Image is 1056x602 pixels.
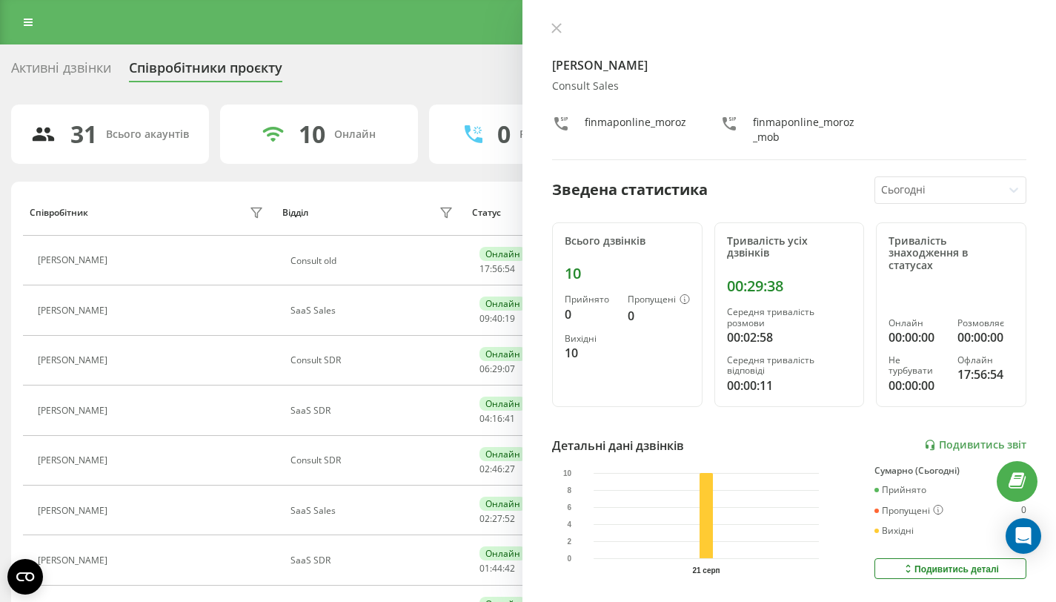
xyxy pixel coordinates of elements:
[874,526,914,536] div: Вихідні
[38,555,111,566] div: [PERSON_NAME]
[1006,518,1041,554] div: Open Intercom Messenger
[479,314,515,324] div: : :
[38,406,111,416] div: [PERSON_NAME]
[479,364,515,374] div: : :
[753,115,859,145] div: finmaponline_moroz_mob
[106,128,189,141] div: Всього акаунтів
[479,514,515,524] div: : :
[492,312,502,325] span: 40
[727,277,852,295] div: 00:29:38
[519,128,591,141] div: Розмовляють
[505,262,515,275] span: 54
[889,318,945,328] div: Онлайн
[957,328,1014,346] div: 00:00:00
[568,503,572,511] text: 6
[282,208,308,218] div: Відділ
[38,506,111,516] div: [PERSON_NAME]
[552,179,708,201] div: Зведена статистика
[479,497,526,511] div: Онлайн
[505,363,515,375] span: 07
[727,355,852,377] div: Середня тривалість відповіді
[492,412,502,425] span: 16
[7,559,43,595] button: Open CMP widget
[38,305,111,316] div: [PERSON_NAME]
[505,512,515,525] span: 52
[479,264,515,274] div: : :
[479,414,515,424] div: : :
[479,562,490,575] span: 01
[479,347,526,361] div: Онлайн
[290,555,457,566] div: SaaS SDR
[727,328,852,346] div: 00:02:58
[889,328,945,346] div: 00:00:00
[479,563,515,574] div: : :
[565,235,690,248] div: Всього дзвінків
[889,377,945,394] div: 00:00:00
[924,439,1026,451] a: Подивитись звіт
[505,463,515,475] span: 27
[290,455,457,466] div: Consult SDR
[505,312,515,325] span: 19
[565,344,616,362] div: 10
[472,208,501,218] div: Статус
[874,466,1026,476] div: Сумарно (Сьогодні)
[874,485,926,495] div: Прийнято
[479,412,490,425] span: 04
[552,80,1026,93] div: Consult Sales
[479,262,490,275] span: 17
[334,128,376,141] div: Онлайн
[479,512,490,525] span: 02
[727,377,852,394] div: 00:00:11
[568,520,572,528] text: 4
[479,363,490,375] span: 06
[492,363,502,375] span: 29
[38,355,111,365] div: [PERSON_NAME]
[568,537,572,545] text: 2
[628,294,690,306] div: Пропущені
[479,247,526,261] div: Онлайн
[563,469,572,477] text: 10
[492,463,502,475] span: 46
[727,235,852,260] div: Тривалість усіх дзвінків
[957,355,1014,365] div: Офлайн
[565,265,690,282] div: 10
[479,463,490,475] span: 02
[957,318,1014,328] div: Розмовляє
[290,355,457,365] div: Consult SDR
[479,447,526,461] div: Онлайн
[585,115,686,145] div: finmaponline_moroz
[290,256,457,266] div: Consult old
[492,262,502,275] span: 56
[874,558,1026,579] button: Подивитись деталі
[727,307,852,328] div: Середня тривалість розмови
[70,120,97,148] div: 31
[38,255,111,265] div: [PERSON_NAME]
[568,554,572,562] text: 0
[628,307,690,325] div: 0
[565,305,616,323] div: 0
[129,60,282,83] div: Співробітники проєкту
[290,506,457,516] div: SaaS Sales
[693,566,720,575] text: 21 серп
[505,412,515,425] span: 41
[902,563,999,575] div: Подивитись деталі
[565,334,616,344] div: Вихідні
[290,406,457,416] div: SaaS SDR
[505,562,515,575] span: 42
[290,305,457,316] div: SaaS Sales
[479,297,526,311] div: Онлайн
[30,208,88,218] div: Співробітник
[565,294,616,305] div: Прийнято
[889,235,1014,272] div: Тривалість знаходження в статусах
[479,546,526,560] div: Онлайн
[38,455,111,466] div: [PERSON_NAME]
[957,365,1014,383] div: 17:56:54
[299,120,325,148] div: 10
[492,562,502,575] span: 44
[1021,505,1026,517] div: 0
[492,512,502,525] span: 27
[874,505,943,517] div: Пропущені
[889,355,945,377] div: Не турбувати
[479,464,515,474] div: : :
[552,56,1026,74] h4: [PERSON_NAME]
